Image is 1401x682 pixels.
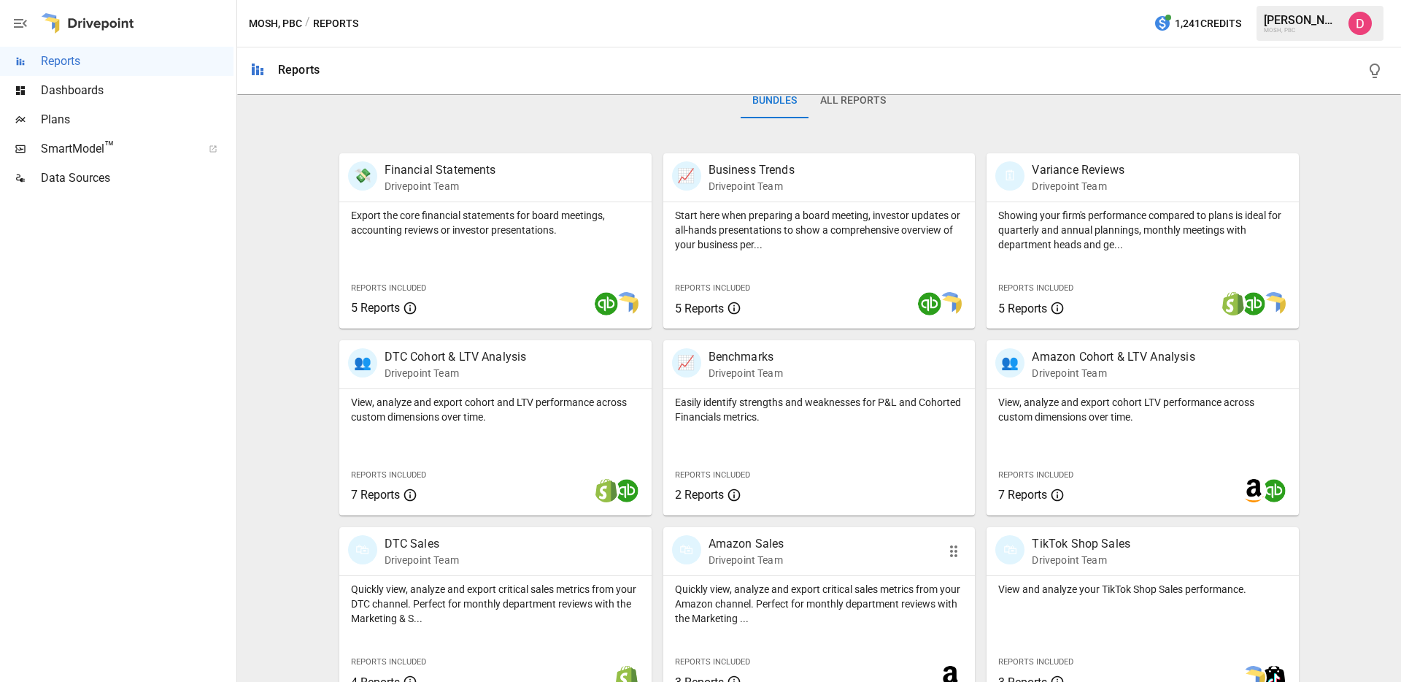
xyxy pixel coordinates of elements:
[998,302,1047,315] span: 5 Reports
[938,292,962,315] img: smart model
[1262,479,1286,502] img: quickbooks
[41,82,233,99] span: Dashboards
[998,283,1073,293] span: Reports Included
[595,292,618,315] img: quickbooks
[998,395,1287,424] p: View, analyze and export cohort LTV performance across custom dimensions over time.
[998,470,1073,480] span: Reports Included
[709,179,795,194] p: Drivepoint Team
[709,366,783,380] p: Drivepoint Team
[595,479,618,502] img: shopify
[675,395,964,424] p: Easily identify strengths and weaknesses for P&L and Cohorted Financials metrics.
[918,292,941,315] img: quickbooks
[385,161,496,179] p: Financial Statements
[351,470,426,480] span: Reports Included
[675,283,750,293] span: Reports Included
[385,366,527,380] p: Drivepoint Team
[305,15,310,33] div: /
[675,470,750,480] span: Reports Included
[672,535,701,564] div: 🛍
[998,582,1287,597] p: View and analyze your TikTok Shop Sales performance.
[385,535,459,553] p: DTC Sales
[1264,27,1340,34] div: MOSH, PBC
[41,169,233,187] span: Data Sources
[741,83,808,118] button: Bundles
[385,179,496,194] p: Drivepoint Team
[385,348,527,366] p: DTC Cohort & LTV Analysis
[995,348,1024,378] div: 👥
[998,657,1073,667] span: Reports Included
[1032,535,1130,553] p: TikTok Shop Sales
[998,488,1047,502] span: 7 Reports
[709,553,784,567] p: Drivepoint Team
[709,535,784,553] p: Amazon Sales
[348,161,377,191] div: 💸
[249,15,302,33] button: MOSH, PBC
[709,161,795,179] p: Business Trends
[1032,366,1194,380] p: Drivepoint Team
[995,161,1024,191] div: 🗓
[351,488,400,502] span: 7 Reports
[1242,292,1265,315] img: quickbooks
[1032,161,1124,179] p: Variance Reviews
[351,283,426,293] span: Reports Included
[104,138,115,156] span: ™
[351,301,400,315] span: 5 Reports
[1262,292,1286,315] img: smart model
[1032,348,1194,366] p: Amazon Cohort & LTV Analysis
[348,348,377,378] div: 👥
[808,83,898,118] button: All Reports
[675,302,724,315] span: 5 Reports
[351,208,640,237] p: Export the core financial statements for board meetings, accounting reviews or investor presentat...
[351,582,640,626] p: Quickly view, analyze and export critical sales metrics from your DTC channel. Perfect for monthl...
[1175,15,1241,33] span: 1,241 Credits
[385,553,459,567] p: Drivepoint Team
[675,657,750,667] span: Reports Included
[278,63,320,77] div: Reports
[672,348,701,378] div: 📈
[1340,3,1381,44] button: Andrew Horton
[675,488,724,502] span: 2 Reports
[1032,179,1124,194] p: Drivepoint Team
[1221,292,1245,315] img: shopify
[675,582,964,626] p: Quickly view, analyze and export critical sales metrics from your Amazon channel. Perfect for mon...
[615,479,638,502] img: quickbooks
[41,53,233,70] span: Reports
[1032,553,1130,567] p: Drivepoint Team
[672,161,701,191] div: 📈
[1242,479,1265,502] img: amazon
[709,348,783,366] p: Benchmarks
[348,535,377,564] div: 🛍
[615,292,638,315] img: smart model
[1148,10,1247,37] button: 1,241Credits
[995,535,1024,564] div: 🛍
[1264,13,1340,27] div: [PERSON_NAME]
[41,111,233,129] span: Plans
[41,140,193,158] span: SmartModel
[675,208,964,252] p: Start here when preparing a board meeting, investor updates or all-hands presentations to show a ...
[1348,12,1372,35] img: Andrew Horton
[998,208,1287,252] p: Showing your firm's performance compared to plans is ideal for quarterly and annual plannings, mo...
[351,395,640,424] p: View, analyze and export cohort and LTV performance across custom dimensions over time.
[351,657,426,667] span: Reports Included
